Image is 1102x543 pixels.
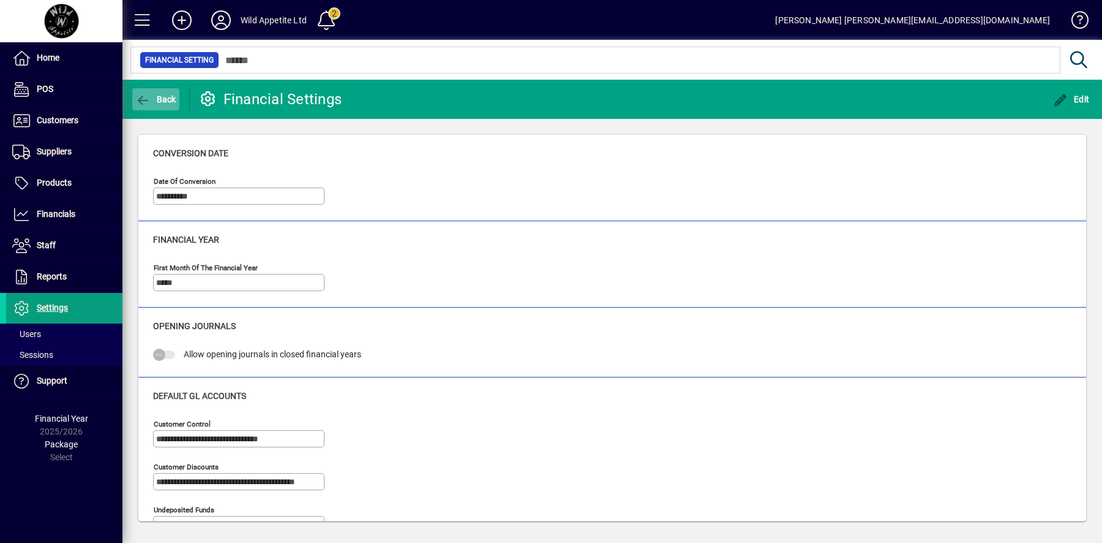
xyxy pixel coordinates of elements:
button: Profile [201,9,241,31]
div: Wild Appetite Ltd [241,10,307,30]
a: Customers [6,105,122,136]
a: Reports [6,262,122,292]
span: Allow opening journals in closed financial years [184,349,361,359]
button: Add [162,9,201,31]
a: Support [6,366,122,397]
span: Reports [37,271,67,281]
a: Staff [6,230,122,261]
span: Financials [37,209,75,219]
span: Back [135,94,176,104]
span: Customers [37,115,78,125]
button: Edit [1050,88,1093,110]
span: Users [12,329,41,339]
span: Default GL accounts [153,391,246,401]
span: Products [37,178,72,188]
a: Financials [6,199,122,230]
mat-label: Undeposited Funds [154,505,214,514]
span: Settings [37,303,68,313]
span: Edit [1053,94,1090,104]
a: Home [6,43,122,74]
span: Financial year [153,235,219,245]
span: Support [37,376,67,385]
app-page-header-button: Back [122,88,190,110]
mat-label: Customer Discounts [154,462,219,471]
div: [PERSON_NAME] [PERSON_NAME][EMAIL_ADDRESS][DOMAIN_NAME] [775,10,1050,30]
a: POS [6,74,122,105]
a: Suppliers [6,137,122,167]
a: Products [6,168,122,199]
span: Sessions [12,350,53,360]
span: Package [45,439,78,449]
mat-label: First month of the financial year [154,264,258,272]
a: Sessions [6,344,122,365]
span: POS [37,84,53,94]
a: Knowledge Base [1062,2,1087,42]
span: Suppliers [37,146,72,156]
mat-label: Date of Conversion [154,177,216,186]
span: Conversion date [153,148,228,158]
div: Financial Settings [199,89,342,109]
button: Back [132,88,179,110]
span: Staff [37,240,56,250]
span: Opening Journals [153,321,236,331]
mat-label: Customer Control [154,419,211,428]
span: Home [37,53,59,63]
span: Financial Setting [145,54,214,66]
a: Users [6,324,122,344]
span: Financial Year [35,414,88,423]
